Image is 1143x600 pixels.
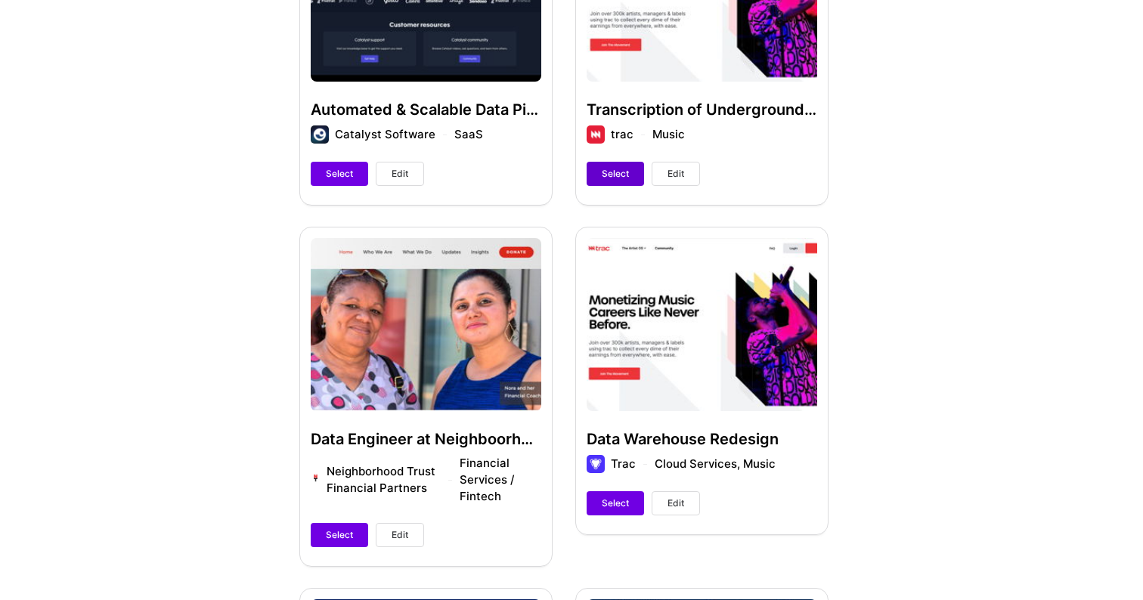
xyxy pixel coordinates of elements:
[376,523,424,547] button: Edit
[311,523,368,547] button: Select
[392,167,408,181] span: Edit
[164,89,261,99] div: Keywords nach Traffic
[668,167,684,181] span: Edit
[587,162,644,186] button: Select
[652,491,700,515] button: Edit
[24,39,36,51] img: website_grey.svg
[652,162,700,186] button: Edit
[326,528,353,542] span: Select
[668,496,684,510] span: Edit
[42,24,74,36] div: v 4.0.25
[587,491,644,515] button: Select
[24,24,36,36] img: logo_orange.svg
[311,162,368,186] button: Select
[326,167,353,181] span: Select
[392,528,408,542] span: Edit
[147,88,160,100] img: tab_keywords_by_traffic_grey.svg
[602,496,629,510] span: Select
[61,88,73,100] img: tab_domain_overview_orange.svg
[39,39,166,51] div: Domain: [DOMAIN_NAME]
[602,167,629,181] span: Select
[78,89,111,99] div: Domain
[376,162,424,186] button: Edit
